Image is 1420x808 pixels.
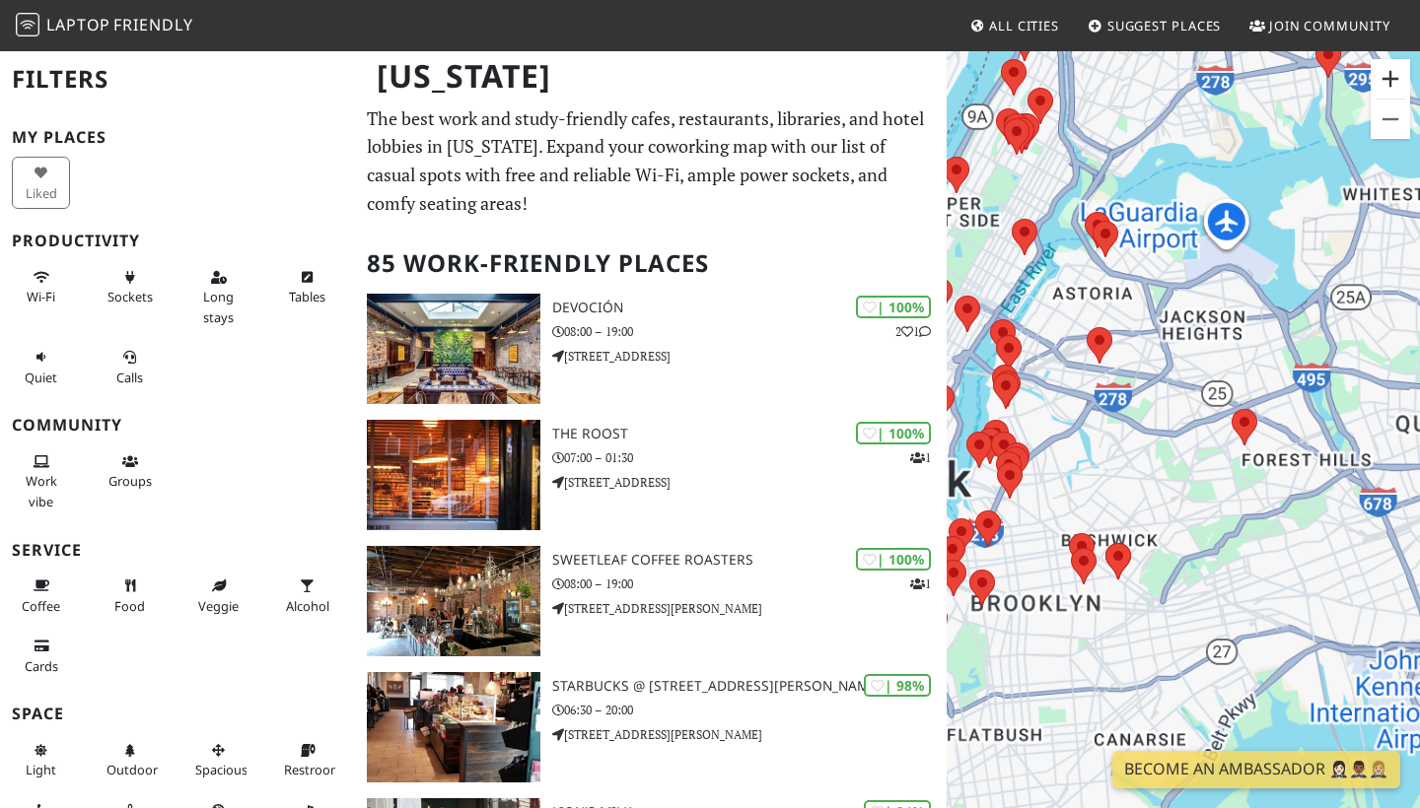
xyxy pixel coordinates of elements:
div: | 98% [864,674,931,697]
button: Zoom in [1371,59,1410,99]
p: [STREET_ADDRESS] [552,347,947,366]
a: Devoción | 100% 21 Devoción 08:00 – 19:00 [STREET_ADDRESS] [355,294,947,404]
span: Natural light [26,761,56,778]
span: Credit cards [25,657,58,675]
a: Sweetleaf Coffee Roasters | 100% 1 Sweetleaf Coffee Roasters 08:00 – 19:00 [STREET_ADDRESS][PERSO... [355,546,947,656]
p: 2 1 [895,322,931,341]
h3: Service [12,541,343,560]
div: | 100% [856,422,931,444]
span: Food [114,597,145,615]
div: | 100% [856,296,931,318]
h2: Filters [12,49,343,109]
button: Food [101,570,159,622]
a: Starbucks @ 815 Hutchinson Riv Pkwy | 98% Starbucks @ [STREET_ADDRESS][PERSON_NAME] 06:30 – 20:00... [355,672,947,782]
span: Group tables [108,472,152,490]
button: Long stays [189,261,248,333]
a: The Roost | 100% 1 The Roost 07:00 – 01:30 [STREET_ADDRESS] [355,420,947,530]
span: Video/audio calls [116,369,143,386]
h2: 85 Work-Friendly Places [367,234,935,294]
h3: Community [12,416,343,435]
h3: Sweetleaf Coffee Roasters [552,552,947,569]
span: Alcohol [286,597,329,615]
h3: Starbucks @ [STREET_ADDRESS][PERSON_NAME] [552,678,947,695]
p: 08:00 – 19:00 [552,574,947,593]
img: Devoción [367,294,540,404]
p: 1 [910,574,931,593]
button: Restroom [278,734,336,786]
button: Outdoor [101,734,159,786]
button: Zoom out [1371,100,1410,139]
span: Spacious [195,761,248,778]
span: All Cities [989,17,1059,34]
span: Friendly [113,14,192,35]
p: 07:00 – 01:30 [552,448,947,467]
button: Veggie [189,570,248,622]
a: Suggest Places [1080,8,1230,43]
div: | 100% [856,548,931,571]
button: Spacious [189,734,248,786]
span: Restroom [284,761,342,778]
span: People working [26,472,57,509]
button: Tables [278,261,336,313]
a: Become an Ambassador 🤵🏻‍♀️🤵🏾‍♂️🤵🏼‍♀️ [1112,751,1400,788]
span: Coffee [22,597,60,615]
img: The Roost [367,420,540,530]
p: 06:30 – 20:00 [552,701,947,719]
span: Power sockets [107,288,153,305]
a: Join Community [1242,8,1398,43]
button: Groups [101,445,159,498]
img: Sweetleaf Coffee Roasters [367,546,540,656]
span: Laptop [46,14,110,35]
button: Work vibe [12,445,70,517]
span: Veggie [198,597,239,615]
h3: Productivity [12,232,343,250]
h3: My Places [12,128,343,147]
p: 1 [910,448,931,467]
span: Outdoor area [106,761,158,778]
h3: Devoción [552,300,947,316]
button: Sockets [101,261,159,313]
p: The best work and study-friendly cafes, restaurants, libraries, and hotel lobbies in [US_STATE]. ... [367,104,935,218]
a: LaptopFriendly LaptopFriendly [16,9,193,43]
h3: Space [12,705,343,723]
p: [STREET_ADDRESS] [552,473,947,492]
button: Light [12,734,70,786]
button: Wi-Fi [12,261,70,313]
span: Join Community [1269,17,1390,34]
span: Work-friendly tables [289,288,325,305]
span: Stable Wi-Fi [27,288,55,305]
button: Calls [101,341,159,393]
button: Quiet [12,341,70,393]
h3: The Roost [552,426,947,442]
img: LaptopFriendly [16,13,39,36]
span: Quiet [25,369,57,386]
button: Cards [12,630,70,682]
span: Suggest Places [1107,17,1222,34]
img: Starbucks @ 815 Hutchinson Riv Pkwy [367,672,540,782]
h1: [US_STATE] [361,49,943,103]
button: Coffee [12,570,70,622]
p: [STREET_ADDRESS][PERSON_NAME] [552,725,947,744]
p: [STREET_ADDRESS][PERSON_NAME] [552,599,947,618]
button: Alcohol [278,570,336,622]
a: All Cities [961,8,1067,43]
p: 08:00 – 19:00 [552,322,947,341]
span: Long stays [203,288,234,325]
